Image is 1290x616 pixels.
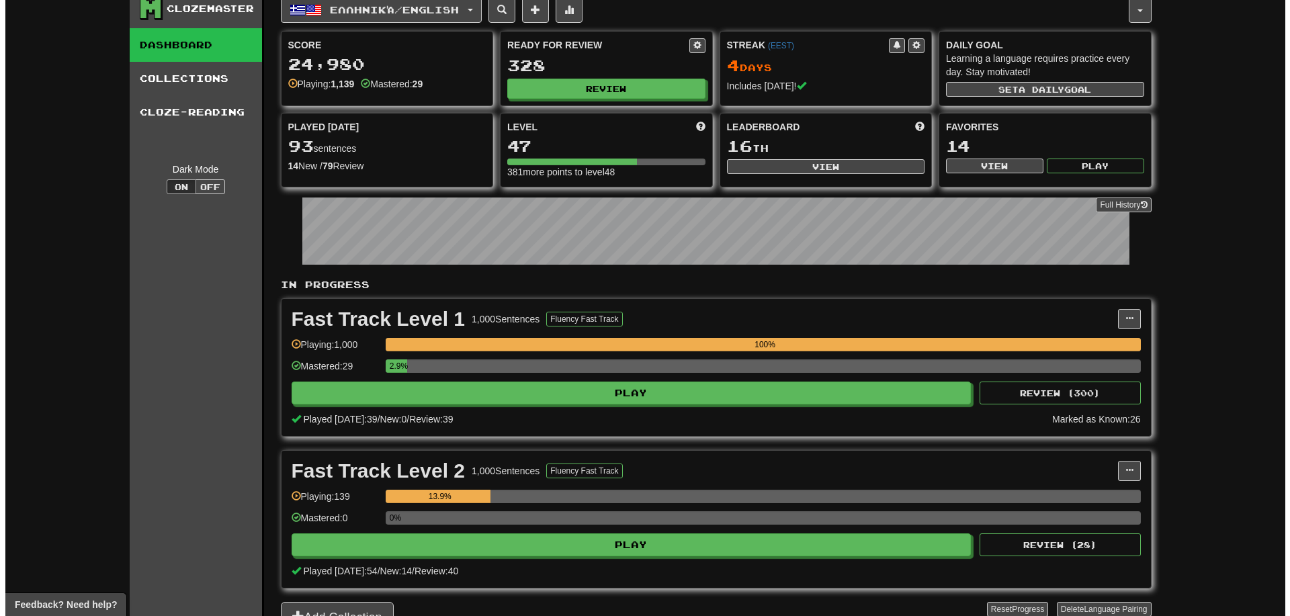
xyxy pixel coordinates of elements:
[1041,159,1139,173] button: Play
[317,161,328,171] strong: 79
[404,414,447,425] span: Review: 39
[1006,605,1039,614] span: Progress
[300,279,364,290] span: ogress
[502,120,532,134] span: Level
[283,56,481,73] div: 24,980
[286,359,374,382] div: Mastered: 29
[124,62,257,95] a: Collections
[409,566,453,576] span: Review: 40
[161,2,249,15] div: Clozemaster
[722,138,920,155] div: th
[407,79,418,89] strong: 29
[722,136,747,155] span: 16
[190,179,220,194] button: Off
[283,138,481,155] div: sentences
[134,163,247,176] div: Dark Mode
[286,461,460,481] div: Fast Track Level 2
[502,38,684,52] div: Ready for Review
[283,161,294,171] strong: 14
[502,138,700,155] div: 47
[384,490,485,503] div: 13.9%
[286,533,966,556] button: Play
[691,120,700,134] span: Score more points to level up
[286,309,460,329] div: Fast Track Level 1
[283,136,308,155] span: 93
[375,566,406,576] span: New: 14
[974,533,1135,556] button: Review (28)
[974,382,1135,404] button: Review (300)
[941,120,1139,134] div: Favorites
[466,464,534,478] div: 1,000 Sentences
[910,120,919,134] span: This week in points, UTC
[286,490,374,512] div: Playing: 139
[941,82,1139,97] button: Seta dailygoal
[355,77,417,91] div: Mastered:
[1013,85,1059,94] span: a daily
[372,414,375,425] span: /
[124,95,257,129] a: Cloze-Reading
[541,312,617,326] button: Fluency Fast Track
[401,414,404,425] span: /
[541,464,617,478] button: Fluency Fast Track
[941,52,1139,79] div: Learning a language requires practice every day. Stay motivated!
[722,120,795,134] span: Leaderboard
[384,338,1135,351] div: 100%
[763,41,789,50] a: (EEST)
[283,77,349,91] div: Playing:
[161,179,191,194] button: On
[1047,412,1135,426] div: Marked as Known: 26
[275,279,364,290] span: In
[286,511,374,533] div: Mastered: 0
[384,359,402,373] div: 2.9%
[283,38,481,52] div: Score
[300,279,316,290] span: Pr
[941,159,1038,173] button: View
[283,159,481,173] div: New / Review
[325,79,349,89] strong: 1,139
[375,414,402,425] span: New: 0
[722,159,920,174] button: View
[1090,197,1146,212] a: Full History
[502,79,700,99] button: Review
[502,57,700,74] div: 328
[722,79,920,93] div: Includes [DATE]!
[325,4,454,15] span: Ελληνικά / English
[722,38,884,52] div: Streak
[298,566,372,576] span: Played [DATE]: 54
[722,57,920,75] div: Day s
[286,382,966,404] button: Play
[298,414,372,425] span: Played [DATE]: 39
[1078,605,1142,614] span: Language Pairing
[941,138,1139,155] div: 14
[466,312,534,326] div: 1,000 Sentences
[941,38,1139,52] div: Daily Goal
[502,165,700,179] div: 381 more points to level 48
[283,120,354,134] span: Played [DATE]
[406,566,409,576] span: /
[124,28,257,62] a: Dashboard
[9,598,112,611] span: Open feedback widget
[722,56,734,75] span: 4
[372,566,375,576] span: /
[286,338,374,360] div: Playing: 1,000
